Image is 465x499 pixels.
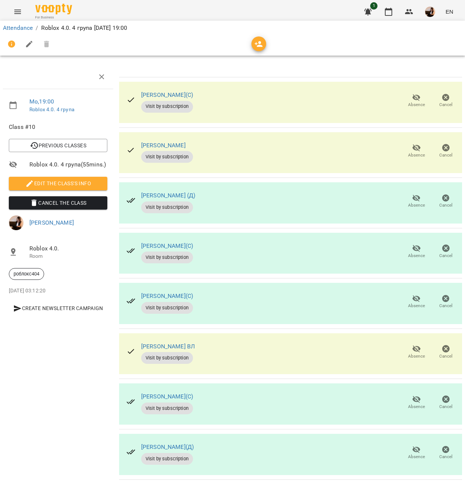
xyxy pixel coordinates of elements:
[141,192,196,199] a: [PERSON_NAME] (Д)
[9,196,107,210] button: Cancel the class
[439,404,453,410] span: Cancel
[141,103,193,110] span: Visit by subscription
[9,177,107,190] button: Edit the class's Info
[402,242,431,262] button: Absence
[443,5,456,18] button: EN
[439,152,453,158] span: Cancel
[29,219,74,226] a: [PERSON_NAME]
[141,292,193,299] a: [PERSON_NAME](С)
[408,404,425,410] span: Absence
[439,454,453,460] span: Cancel
[402,141,431,161] button: Absence
[402,292,431,312] button: Absence
[431,392,461,413] button: Cancel
[9,3,26,21] button: Menu
[35,4,72,14] img: Voopty Logo
[431,91,461,111] button: Cancel
[402,342,431,363] button: Absence
[141,443,194,450] a: [PERSON_NAME](Д)
[402,443,431,463] button: Absence
[408,353,425,359] span: Absence
[9,302,107,315] button: Create Newsletter Campaign
[141,254,193,261] span: Visit by subscription
[408,253,425,259] span: Absence
[439,253,453,259] span: Cancel
[29,244,107,253] span: Roblox 4.0.
[9,268,44,280] div: роблокс404
[141,355,193,361] span: Visit by subscription
[439,303,453,309] span: Cancel
[29,98,54,105] a: Mo , 19:00
[402,392,431,413] button: Absence
[431,292,461,312] button: Cancel
[431,141,461,161] button: Cancel
[29,253,107,260] p: Room
[141,204,193,211] span: Visit by subscription
[141,91,193,98] a: [PERSON_NAME](С)
[431,242,461,262] button: Cancel
[9,287,107,295] p: [DATE] 03:12:20
[141,343,195,350] a: [PERSON_NAME] ВЛ
[446,8,453,15] span: EN
[9,215,24,230] img: f1c8304d7b699b11ef2dd1d838014dff.jpg
[3,24,33,31] a: Attendance
[36,24,38,32] li: /
[41,24,128,32] p: Roblox 4.0. 4 група [DATE] 19:00
[141,393,193,400] a: [PERSON_NAME](С)
[402,191,431,212] button: Absence
[439,202,453,208] span: Cancel
[141,142,186,149] a: [PERSON_NAME]
[15,179,101,188] span: Edit the class's Info
[15,198,101,207] span: Cancel the class
[12,304,104,313] span: Create Newsletter Campaign
[370,2,378,10] span: 1
[141,154,193,160] span: Visit by subscription
[29,106,74,112] a: Roblox 4.0. 4 група
[431,443,461,463] button: Cancel
[408,102,425,108] span: Absence
[9,123,107,131] span: Class #10
[439,102,453,108] span: Cancel
[408,202,425,208] span: Absence
[9,271,44,277] span: роблокс404
[141,405,193,412] span: Visit by subscription
[141,242,193,249] a: [PERSON_NAME](С)
[439,353,453,359] span: Cancel
[408,454,425,460] span: Absence
[408,303,425,309] span: Absence
[141,305,193,311] span: Visit by subscription
[431,191,461,212] button: Cancel
[35,15,72,20] span: For Business
[141,456,193,462] span: Visit by subscription
[9,139,107,152] button: Previous Classes
[15,141,101,150] span: Previous Classes
[408,152,425,158] span: Absence
[402,91,431,111] button: Absence
[431,342,461,363] button: Cancel
[425,7,435,17] img: f1c8304d7b699b11ef2dd1d838014dff.jpg
[3,24,462,32] nav: breadcrumb
[29,160,107,169] span: Roblox 4.0. 4 група ( 55 mins. )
